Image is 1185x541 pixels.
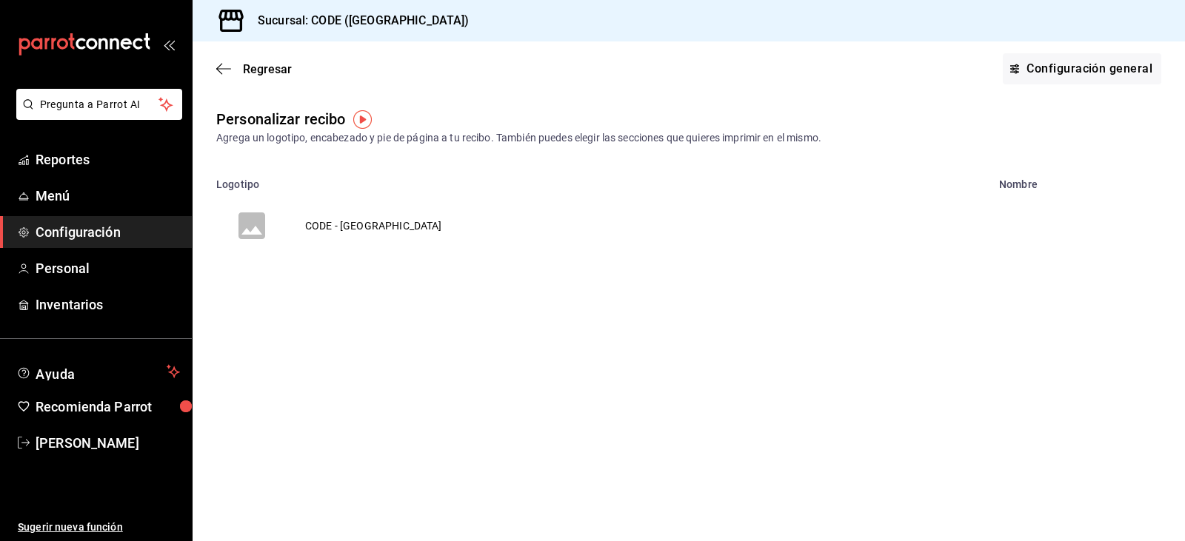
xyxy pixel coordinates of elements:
img: Tooltip marker [353,110,372,129]
div: Personalizar recibo [216,108,346,130]
span: Pregunta a Parrot AI [40,97,159,112]
a: Configuración general [1003,53,1161,84]
th: Nombre [990,169,1185,190]
th: Logotipo [193,169,990,190]
span: Menú [36,186,180,206]
span: Inventarios [36,295,180,315]
button: Regresar [216,62,292,76]
span: Ayuda [36,363,161,380]
button: Pregunta a Parrot AI [16,89,182,120]
span: Configuración [36,222,180,242]
button: open_drawer_menu [163,38,175,50]
span: Reportes [36,149,180,169]
h3: Sucursal: CODE ([GEOGRAPHIC_DATA]) [246,12,469,30]
span: [PERSON_NAME] [36,433,180,453]
span: Recomienda Parrot [36,397,180,417]
div: Agrega un logotipo, encabezado y pie de página a tu recibo. También puedes elegir las secciones q... [216,130,1161,146]
span: Regresar [243,62,292,76]
span: Personal [36,258,180,278]
td: CODE - [GEOGRAPHIC_DATA] [287,190,460,261]
table: voidReasonsTable [193,169,1185,261]
span: Sugerir nueva función [18,520,180,535]
button: CODE - [GEOGRAPHIC_DATA] [193,190,484,261]
a: Pregunta a Parrot AI [10,107,182,123]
